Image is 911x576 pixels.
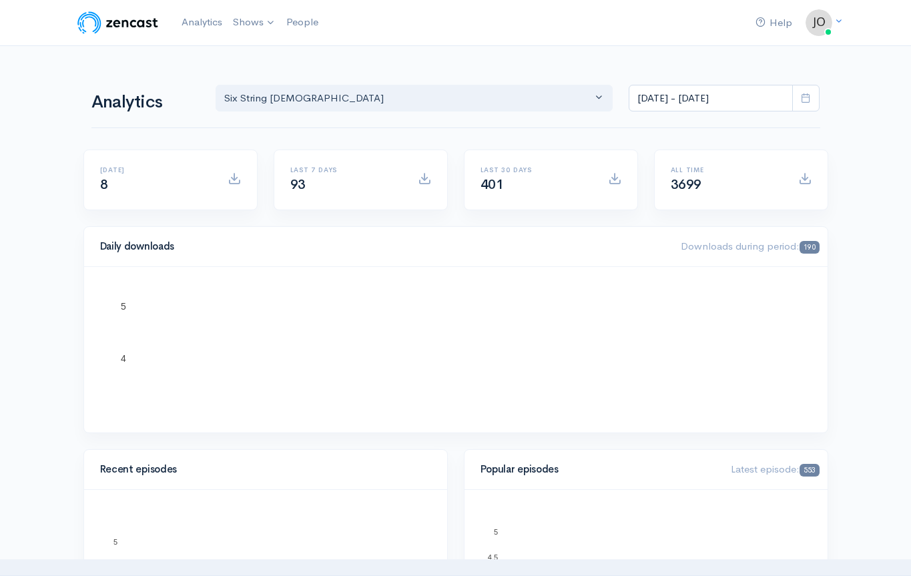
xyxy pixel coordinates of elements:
[493,527,497,535] text: 5
[113,538,117,546] text: 5
[176,8,228,37] a: Analytics
[800,241,819,254] span: 190
[228,8,281,37] a: Shows
[481,176,504,193] span: 401
[121,301,126,312] text: 5
[216,85,613,112] button: Six String Buddha
[91,93,200,112] h1: Analytics
[100,241,665,252] h4: Daily downloads
[100,283,812,416] svg: A chart.
[281,8,324,37] a: People
[75,9,160,36] img: ZenCast Logo
[481,166,592,174] h6: Last 30 days
[224,91,593,106] div: Six String [DEMOGRAPHIC_DATA]
[100,176,108,193] span: 8
[100,464,423,475] h4: Recent episodes
[750,9,798,37] a: Help
[681,240,819,252] span: Downloads during period:
[481,464,715,475] h4: Popular episodes
[290,166,402,174] h6: Last 7 days
[800,464,819,477] span: 553
[629,85,793,112] input: analytics date range selector
[731,463,819,475] span: Latest episode:
[290,176,306,193] span: 93
[671,176,701,193] span: 3699
[487,553,497,561] text: 4.5
[671,166,782,174] h6: All time
[121,352,126,363] text: 4
[100,166,212,174] h6: [DATE]
[806,9,832,36] img: ...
